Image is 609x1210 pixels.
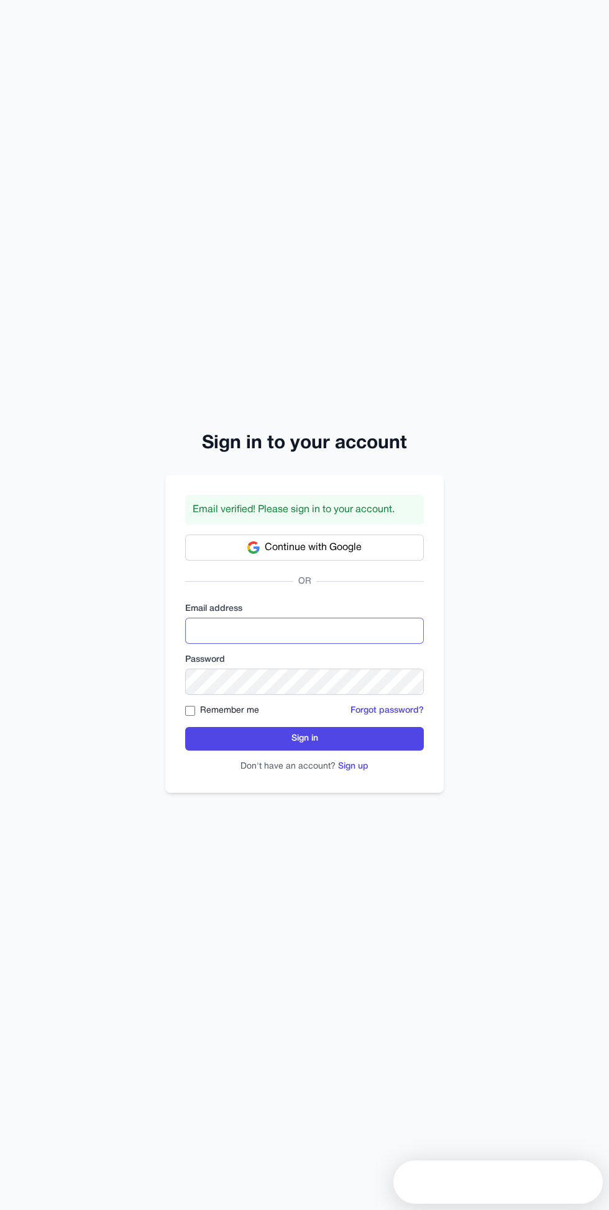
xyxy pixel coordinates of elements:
[393,1160,603,1204] iframe: Intercom live chat discovery launcher
[265,540,362,555] span: Continue with Google
[567,1168,597,1198] iframe: Intercom live chat
[185,535,424,561] button: Continue with Google
[293,576,316,588] span: OR
[338,761,369,773] button: Sign up
[165,433,444,455] h2: Sign in to your account
[350,705,424,717] button: Forgot password?
[185,727,424,751] button: Sign in
[247,541,260,554] img: Google
[185,603,424,615] label: Email address
[200,705,259,717] label: Remember me
[185,654,424,666] label: Password
[185,761,424,773] p: Don't have an account?
[185,495,424,525] div: Email verified! Please sign in to your account.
